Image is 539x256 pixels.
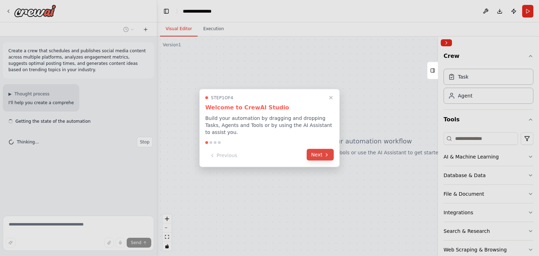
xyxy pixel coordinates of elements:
h3: Welcome to CrewAI Studio [205,103,334,112]
button: Previous [205,150,241,161]
button: Next [307,149,334,161]
button: Close walkthrough [327,94,335,102]
span: Step 1 of 4 [211,95,233,101]
p: Build your automation by dragging and dropping Tasks, Agents and Tools or by using the AI Assista... [205,115,334,136]
button: Hide left sidebar [161,6,171,16]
